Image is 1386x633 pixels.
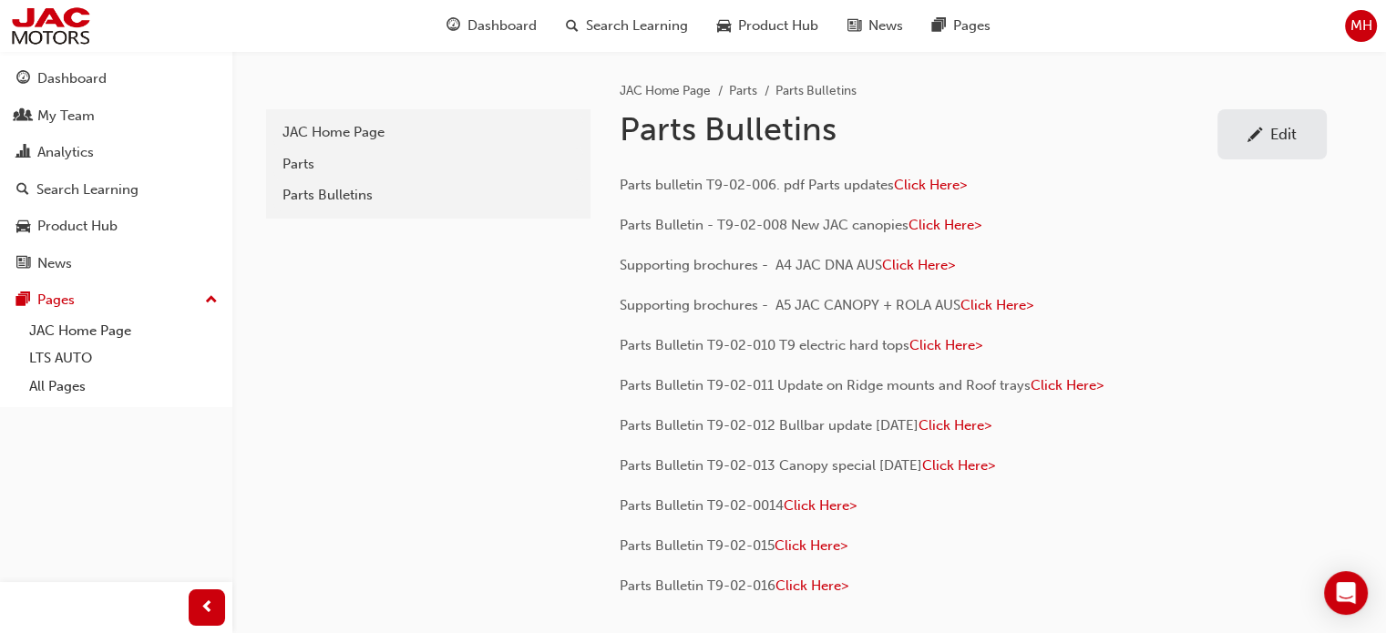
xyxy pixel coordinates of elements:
[919,417,991,434] a: Click Here>
[1247,128,1263,146] span: pencil-icon
[7,62,225,96] a: Dashboard
[447,15,460,37] span: guage-icon
[22,344,225,373] a: LTS AUTO
[620,337,909,353] span: Parts Bulletin T9-02-010 T9 electric hard tops
[932,15,946,37] span: pages-icon
[586,15,688,36] span: Search Learning
[894,177,967,193] a: Click Here>
[882,257,955,273] a: Click Here>
[205,289,218,312] span: up-icon
[847,15,861,37] span: news-icon
[37,142,94,163] div: Analytics
[282,185,574,206] div: Parts Bulletins
[620,417,919,434] span: Parts Bulletin T9-02-012 Bullbar update [DATE]
[9,5,92,46] img: jac-portal
[7,173,225,207] a: Search Learning
[960,297,1033,313] a: Click Here>
[620,109,1217,149] h1: Parts Bulletins
[775,81,857,102] li: Parts Bulletins
[620,457,922,474] span: Parts Bulletin T9-02-013 Canopy special [DATE]
[7,136,225,169] a: Analytics
[1345,10,1377,42] button: MH
[953,15,991,36] span: Pages
[273,148,583,180] a: Parts
[16,182,29,199] span: search-icon
[282,154,574,175] div: Parts
[868,15,903,36] span: News
[467,15,537,36] span: Dashboard
[784,497,857,514] a: Click Here>
[775,537,847,554] a: Click Here>
[7,283,225,317] button: Pages
[432,7,551,45] a: guage-iconDashboard
[918,7,1005,45] a: pages-iconPages
[775,577,848,594] a: Click Here>
[833,7,918,45] a: news-iconNews
[7,209,225,243] a: Product Hub
[282,122,574,143] div: JAC Home Page
[1031,377,1104,393] a: Click Here>
[16,292,30,309] span: pages-icon
[16,256,30,272] span: news-icon
[273,117,583,148] a: JAC Home Page
[1217,109,1327,159] a: Edit
[7,58,225,283] button: DashboardMy TeamAnalyticsSearch LearningProduct HubNews
[922,457,995,474] a: Click Here>
[620,497,784,514] span: Parts Bulletin T9-02-0014
[738,15,818,36] span: Product Hub
[7,99,225,133] a: My Team
[620,377,1031,393] span: Parts Bulletin T9-02-011 Update on Ridge mounts and Roof trays
[37,216,118,237] div: Product Hub
[620,217,909,233] span: Parts Bulletin - T9-02-008 New JAC canopies
[1324,571,1368,615] div: Open Intercom Messenger
[37,68,107,89] div: Dashboard
[620,537,775,554] span: Parts Bulletin T9-02-015
[620,83,711,98] a: JAC Home Page
[37,106,95,127] div: My Team
[551,7,703,45] a: search-iconSearch Learning
[36,179,139,200] div: Search Learning
[620,577,775,594] span: Parts Bulletin T9-02-016
[1350,15,1372,36] span: MH
[22,373,225,401] a: All Pages
[22,317,225,345] a: JAC Home Page
[717,15,731,37] span: car-icon
[37,253,72,274] div: News
[273,179,583,211] a: Parts Bulletins
[729,83,757,98] a: Parts
[16,108,30,125] span: people-icon
[16,71,30,87] span: guage-icon
[620,297,960,313] span: Supporting brochures - A5 JAC CANOPY + ROLA AUS
[7,247,225,281] a: News
[16,219,30,235] span: car-icon
[909,337,982,353] a: Click Here>
[909,217,981,233] a: Click Here>
[620,177,894,193] span: Parts bulletin T9-02-006. pdf Parts updates
[16,145,30,161] span: chart-icon
[1270,125,1297,143] div: Edit
[37,290,75,311] div: Pages
[703,7,833,45] a: car-iconProduct Hub
[566,15,579,37] span: search-icon
[620,257,882,273] span: Supporting brochures - A4 JAC DNA AUS
[200,597,214,619] span: prev-icon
